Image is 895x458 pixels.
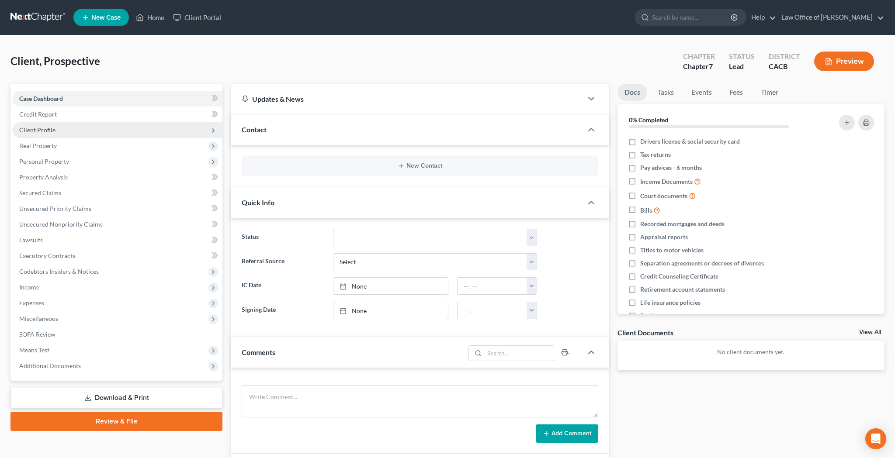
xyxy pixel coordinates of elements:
span: Contact [242,125,267,134]
input: -- : -- [458,302,527,319]
span: Unsecured Nonpriority Claims [19,220,103,228]
div: Open Intercom Messenger [865,428,886,449]
input: Search... [484,346,554,361]
span: Life insurance policies [640,298,701,307]
span: Miscellaneous [19,315,58,322]
a: Fees [722,84,750,101]
div: Status [729,52,755,62]
span: Credit Counseling Certificate [640,272,718,281]
a: Law Office of [PERSON_NAME] [777,10,884,25]
div: CACB [769,62,800,72]
label: Status [237,229,329,246]
a: Lawsuits [12,232,222,248]
span: Comments [242,348,275,356]
span: Property Analysis [19,173,68,181]
a: Executory Contracts [12,248,222,264]
button: New Contact [249,162,591,169]
a: Help [747,10,776,25]
span: Executory Contracts [19,252,75,259]
span: Personal Property [19,158,69,165]
span: Pay advices - 6 months [640,163,702,172]
p: No client documents yet. [624,348,878,356]
span: Lawsuits [19,236,43,244]
span: Titles to motor vehicles [640,246,704,255]
span: Drivers license & social security card [640,137,740,146]
a: Unsecured Nonpriority Claims [12,217,222,232]
div: Chapter [683,62,715,72]
a: SOFA Review [12,327,222,342]
span: Quick Info [242,198,274,207]
a: Secured Claims [12,185,222,201]
span: Income Documents [640,177,693,186]
a: Events [684,84,719,101]
input: Search by name... [652,9,732,25]
input: -- : -- [458,278,527,294]
span: Unsecured Priority Claims [19,205,91,212]
span: Court documents [640,192,687,200]
a: Review & File [10,412,222,431]
span: Retirement account statements [640,285,725,294]
label: IC Date [237,277,329,295]
a: Property Analysis [12,169,222,185]
span: Means Test [19,346,49,354]
a: Download & Print [10,388,222,408]
button: Add Comment [536,424,598,443]
span: Client Profile [19,126,56,134]
span: Recorded mortgages and deeds [640,220,725,228]
span: Additional Documents [19,362,81,369]
a: None [333,302,448,319]
span: Expenses [19,299,44,306]
span: Bank statements [640,311,685,320]
div: District [769,52,800,62]
a: Docs [617,84,647,101]
span: Client, Prospective [10,55,100,67]
a: Home [132,10,169,25]
a: Credit Report [12,107,222,122]
span: Real Property [19,142,57,149]
a: View All [859,329,881,335]
span: SOFA Review [19,331,56,338]
label: Signing Date [237,302,329,319]
span: 7 [709,62,713,70]
span: Case Dashboard [19,95,63,102]
span: Income [19,283,39,291]
a: Case Dashboard [12,91,222,107]
div: Chapter [683,52,715,62]
div: Lead [729,62,755,72]
a: Unsecured Priority Claims [12,201,222,217]
a: None [333,278,448,294]
span: Appraisal reports [640,233,688,241]
label: Referral Source [237,253,329,271]
span: New Case [91,14,121,21]
div: Updates & News [242,94,572,103]
button: Preview [814,52,874,71]
span: Credit Report [19,110,57,118]
a: Client Portal [169,10,225,25]
span: Secured Claims [19,189,61,196]
span: Codebtors Insiders & Notices [19,268,99,275]
span: Bills [640,206,652,215]
strong: 0% Completed [629,116,668,124]
span: Tax returns [640,150,671,159]
a: Tasks [651,84,681,101]
a: Timer [754,84,785,101]
div: Client Documents [617,328,673,337]
span: Separation agreements or decrees of divorces [640,259,764,268]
